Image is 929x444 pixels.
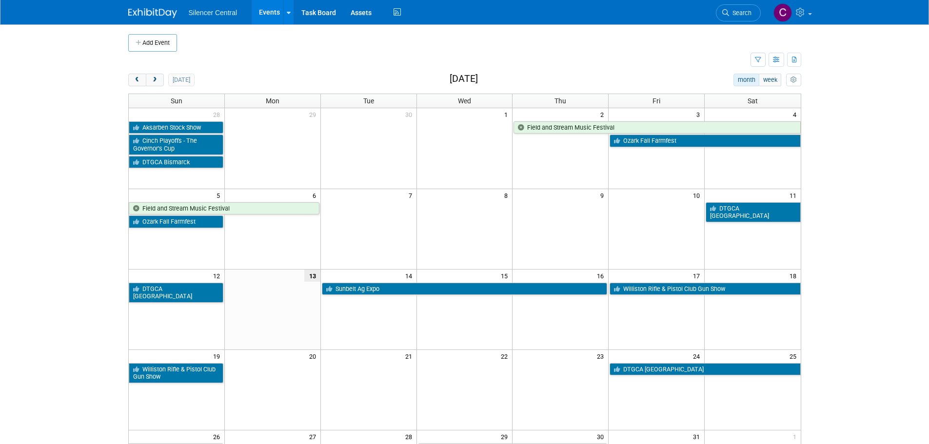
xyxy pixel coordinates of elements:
[514,121,800,134] a: Field and Stream Music Festival
[748,97,758,105] span: Sat
[171,97,182,105] span: Sun
[308,350,320,362] span: 20
[129,121,223,134] a: Aksarben Stock Show
[716,4,761,21] a: Search
[789,189,801,201] span: 11
[792,430,801,443] span: 1
[692,270,704,282] span: 17
[791,77,797,83] i: Personalize Calendar
[503,189,512,201] span: 8
[695,108,704,120] span: 3
[759,74,781,86] button: week
[652,97,660,105] span: Fri
[706,202,800,222] a: DTGCA [GEOGRAPHIC_DATA]
[610,283,800,295] a: Williston Rifle & Pistol Club Gun Show
[554,97,566,105] span: Thu
[792,108,801,120] span: 4
[458,97,471,105] span: Wed
[304,270,320,282] span: 13
[596,350,608,362] span: 23
[500,270,512,282] span: 15
[363,97,374,105] span: Tue
[610,135,800,147] a: Ozark Fall Farmfest
[404,350,416,362] span: 21
[692,350,704,362] span: 24
[404,270,416,282] span: 14
[128,34,177,52] button: Add Event
[212,430,224,443] span: 26
[312,189,320,201] span: 6
[450,74,478,84] h2: [DATE]
[500,430,512,443] span: 29
[128,74,146,86] button: prev
[168,74,194,86] button: [DATE]
[129,135,223,154] a: Cinch Playoffs - The Governor’s Cup
[322,283,608,295] a: Sunbelt Ag Expo
[129,363,223,383] a: Williston Rifle & Pistol Club Gun Show
[146,74,164,86] button: next
[599,189,608,201] span: 9
[596,430,608,443] span: 30
[733,74,759,86] button: month
[599,108,608,120] span: 2
[308,430,320,443] span: 27
[189,9,237,17] span: Silencer Central
[212,270,224,282] span: 12
[308,108,320,120] span: 29
[500,350,512,362] span: 22
[404,108,416,120] span: 30
[610,363,800,376] a: DTGCA [GEOGRAPHIC_DATA]
[596,270,608,282] span: 16
[212,108,224,120] span: 28
[729,9,751,17] span: Search
[789,350,801,362] span: 25
[266,97,279,105] span: Mon
[129,156,223,169] a: DTGCA Bismarck
[692,189,704,201] span: 10
[212,350,224,362] span: 19
[216,189,224,201] span: 5
[786,74,801,86] button: myCustomButton
[129,202,319,215] a: Field and Stream Music Festival
[404,430,416,443] span: 28
[692,430,704,443] span: 31
[129,283,223,303] a: DTGCA [GEOGRAPHIC_DATA]
[129,215,223,228] a: Ozark Fall Farmfest
[773,3,792,22] img: Cade Cox
[128,8,177,18] img: ExhibitDay
[408,189,416,201] span: 7
[503,108,512,120] span: 1
[789,270,801,282] span: 18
